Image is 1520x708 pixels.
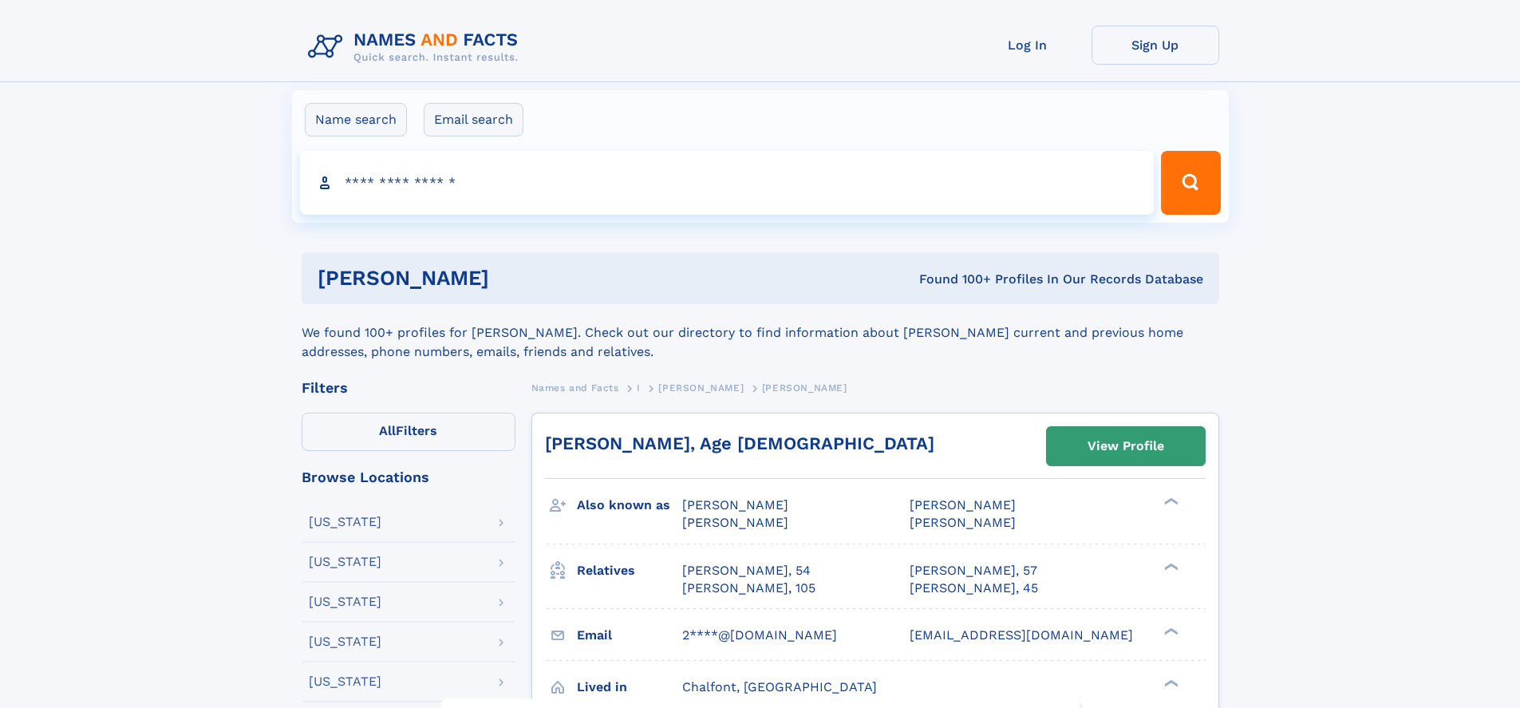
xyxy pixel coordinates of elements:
[910,579,1038,597] a: [PERSON_NAME], 45
[302,304,1219,362] div: We found 100+ profiles for [PERSON_NAME]. Check out our directory to find information about [PERS...
[1160,496,1179,507] div: ❯
[1160,561,1179,572] div: ❯
[910,562,1037,579] a: [PERSON_NAME], 57
[577,674,682,701] h3: Lived in
[318,268,705,288] h1: [PERSON_NAME]
[309,556,381,568] div: [US_STATE]
[704,271,1203,288] div: Found 100+ Profiles In Our Records Database
[762,382,847,394] span: [PERSON_NAME]
[302,413,515,451] label: Filters
[682,497,788,512] span: [PERSON_NAME]
[577,622,682,649] h3: Email
[682,579,815,597] a: [PERSON_NAME], 105
[309,635,381,648] div: [US_STATE]
[1160,626,1179,636] div: ❯
[531,378,619,398] a: Names and Facts
[300,151,1155,215] input: search input
[658,378,744,398] a: [PERSON_NAME]
[1161,151,1220,215] button: Search Button
[637,378,641,398] a: I
[302,470,515,485] div: Browse Locations
[379,423,396,438] span: All
[309,675,381,688] div: [US_STATE]
[309,516,381,528] div: [US_STATE]
[577,557,682,584] h3: Relatives
[302,26,531,69] img: Logo Names and Facts
[964,26,1092,65] a: Log In
[545,433,934,453] a: [PERSON_NAME], Age [DEMOGRAPHIC_DATA]
[658,382,744,394] span: [PERSON_NAME]
[910,515,1016,530] span: [PERSON_NAME]
[682,515,788,530] span: [PERSON_NAME]
[577,492,682,519] h3: Also known as
[1047,427,1205,465] a: View Profile
[302,381,515,395] div: Filters
[1160,678,1179,688] div: ❯
[682,562,811,579] a: [PERSON_NAME], 54
[910,627,1133,643] span: [EMAIL_ADDRESS][DOMAIN_NAME]
[305,103,407,136] label: Name search
[637,382,641,394] span: I
[1088,428,1164,465] div: View Profile
[424,103,523,136] label: Email search
[1092,26,1219,65] a: Sign Up
[309,595,381,608] div: [US_STATE]
[682,679,877,694] span: Chalfont, [GEOGRAPHIC_DATA]
[910,497,1016,512] span: [PERSON_NAME]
